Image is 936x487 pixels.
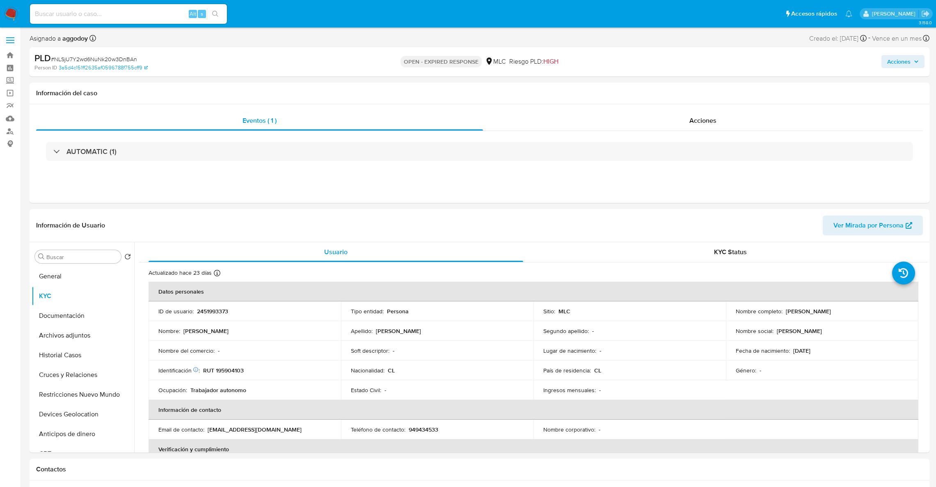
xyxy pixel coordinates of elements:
[351,367,384,374] p: Nacionalidad :
[36,465,923,473] h1: Contactos
[207,8,224,20] button: search-icon
[158,308,194,315] p: ID de usuario :
[558,308,570,315] p: MLC
[809,33,867,44] div: Creado el: [DATE]
[543,308,555,315] p: Sitio :
[736,367,756,374] p: Género :
[149,400,918,420] th: Información de contacto
[509,57,558,66] span: Riesgo PLD:
[689,116,716,125] span: Acciones
[845,10,852,17] a: Notificaciones
[203,367,244,374] p: RUT 195904103
[921,9,930,18] a: Salir
[158,327,180,335] p: Nombre :
[351,386,381,394] p: Estado Civil :
[149,439,918,459] th: Verificación y cumplimiento
[823,216,923,235] button: Ver Mirada por Persona
[384,386,386,394] p: -
[158,347,215,354] p: Nombre del comercio :
[543,57,558,66] span: HIGH
[46,253,118,261] input: Buscar
[32,326,134,345] button: Archivos adjuntos
[393,347,394,354] p: -
[543,347,596,354] p: Lugar de nacimiento :
[201,10,203,18] span: s
[872,10,918,18] p: agustina.godoy@mercadolibre.com
[34,64,57,71] b: Person ID
[543,386,596,394] p: Ingresos mensuales :
[149,269,212,277] p: Actualizado hace 23 días
[409,426,438,433] p: 949434533
[868,33,870,44] span: -
[791,9,837,18] span: Accesos rápidos
[158,386,187,394] p: Ocupación :
[833,216,904,235] span: Ver Mirada por Persona
[736,327,774,335] p: Nombre social :
[736,308,783,315] p: Nombre completo :
[243,116,277,125] span: Eventos ( 1 )
[197,308,228,315] p: 2451993373
[32,365,134,385] button: Cruces y Relaciones
[59,64,148,71] a: 3a5d4c151ff2635af0596788f755cff9
[124,253,131,262] button: Volver al orden por defecto
[34,51,51,64] b: PLD
[351,347,389,354] p: Soft descriptor :
[543,367,591,374] p: País de residencia :
[714,247,747,257] span: KYC Status
[400,56,482,67] p: OPEN - EXPIRED RESPONSE
[786,308,831,315] p: [PERSON_NAME]
[32,286,134,306] button: KYC
[599,426,600,433] p: -
[51,55,137,63] span: # NLSjU7Y2wd6NuNk20w3DnBAn
[32,306,134,326] button: Documentación
[793,347,810,354] p: [DATE]
[158,426,204,433] p: Email de contacto :
[600,347,601,354] p: -
[387,308,409,315] p: Persona
[183,327,229,335] p: [PERSON_NAME]
[736,347,790,354] p: Fecha de nacimiento :
[351,308,384,315] p: Tipo entidad :
[594,367,601,374] p: CL
[592,327,594,335] p: -
[30,9,227,19] input: Buscar usuario o caso...
[46,142,913,161] div: AUTOMATIC (1)
[543,327,589,335] p: Segundo apellido :
[777,327,822,335] p: [PERSON_NAME]
[149,282,918,301] th: Datos personales
[36,221,105,230] h1: Información de Usuario
[32,424,134,444] button: Anticipos de dinero
[388,367,395,374] p: CL
[32,404,134,424] button: Devices Geolocation
[36,89,923,97] h1: Información del caso
[190,386,246,394] p: Trabajador autonomo
[208,426,302,433] p: [EMAIL_ADDRESS][DOMAIN_NAME]
[32,266,134,286] button: General
[158,367,200,374] p: Identificación :
[38,253,45,260] button: Buscar
[32,444,134,464] button: CBT
[218,347,220,354] p: -
[66,147,117,156] h3: AUTOMATIC (1)
[872,34,922,43] span: Vence en un mes
[324,247,348,257] span: Usuario
[351,327,373,335] p: Apellido :
[30,34,88,43] span: Asignado a
[881,55,925,68] button: Acciones
[61,34,88,43] b: aggodoy
[543,426,595,433] p: Nombre corporativo :
[485,57,506,66] div: MLC
[32,385,134,404] button: Restricciones Nuevo Mundo
[760,367,761,374] p: -
[887,55,911,68] span: Acciones
[32,345,134,365] button: Historial Casos
[190,10,196,18] span: Alt
[599,386,601,394] p: -
[376,327,421,335] p: [PERSON_NAME]
[351,426,405,433] p: Teléfono de contacto :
